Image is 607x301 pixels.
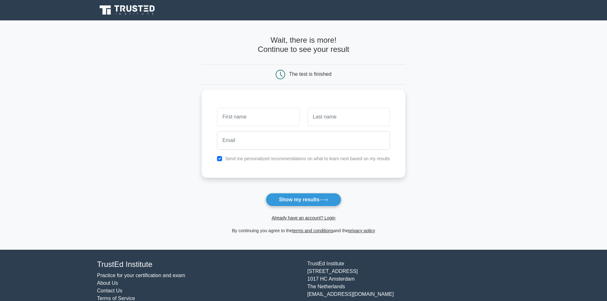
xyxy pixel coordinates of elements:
button: Show my results [266,193,341,206]
a: Contact Us [97,288,122,293]
a: privacy policy [348,228,375,233]
input: Email [217,131,390,150]
a: Terms of Service [97,296,135,301]
input: First name [217,108,300,126]
a: Already have an account? Login [271,215,335,220]
h4: Wait, there is more! Continue to see your result [202,36,405,54]
a: Practice for your certification and exam [97,273,185,278]
div: By continuing you agree to the and the [198,227,409,234]
label: Send me personalized recommendations on what to learn next based on my results [225,156,390,161]
a: terms and conditions [292,228,333,233]
h4: TrustEd Institute [97,260,300,269]
input: Last name [307,108,390,126]
a: About Us [97,280,118,286]
div: The test is finished [289,71,331,77]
